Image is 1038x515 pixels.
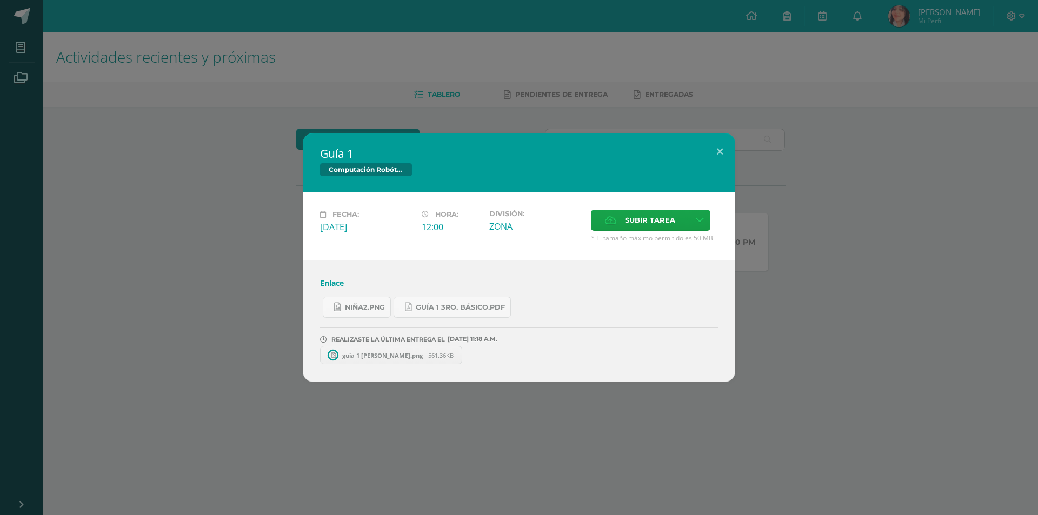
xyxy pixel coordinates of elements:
[320,278,344,288] a: Enlace
[422,221,481,233] div: 12:00
[320,146,718,161] h2: Guía 1
[394,297,511,318] a: Guía 1 3ro. Básico.pdf
[445,339,497,339] span: [DATE] 11:18 A.M.
[428,351,454,359] span: 561.36KB
[332,210,359,218] span: Fecha:
[489,220,582,232] div: ZONA
[416,303,505,312] span: Guía 1 3ro. Básico.pdf
[320,163,412,176] span: Computación Robótica
[591,233,718,243] span: * El tamaño máximo permitido es 50 MB
[331,336,445,343] span: REALIZASTE LA ÚLTIMA ENTREGA EL
[345,303,385,312] span: niña2.png
[320,346,462,364] a: guia 1 [PERSON_NAME].png 561.36KB
[489,210,582,218] label: División:
[625,210,675,230] span: Subir tarea
[320,221,413,233] div: [DATE]
[704,133,735,170] button: Close (Esc)
[323,297,391,318] a: niña2.png
[435,210,458,218] span: Hora:
[337,351,428,359] span: guia 1 [PERSON_NAME].png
